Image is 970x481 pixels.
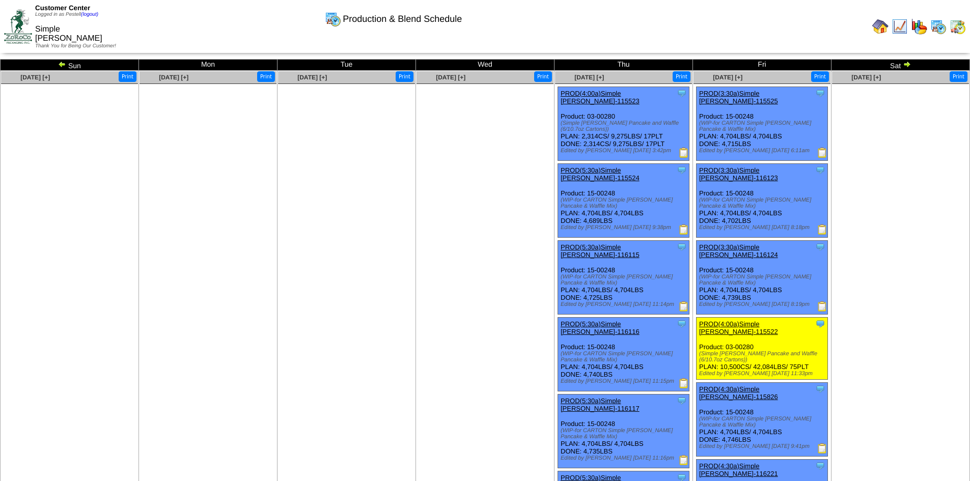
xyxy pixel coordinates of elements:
img: Production Report [679,148,689,158]
div: (WIP-for CARTON Simple [PERSON_NAME] Pancake & Waffle Mix) [561,274,689,286]
div: Edited by [PERSON_NAME] [DATE] 11:33pm [699,371,827,377]
td: Wed [416,60,555,71]
span: Production & Blend Schedule [343,14,462,24]
div: Product: 15-00248 PLAN: 4,704LBS / 4,704LBS DONE: 4,725LBS [558,241,689,315]
img: Production Report [679,378,689,388]
img: arrowright.gif [903,60,911,68]
a: [DATE] [+] [851,74,881,81]
div: Edited by [PERSON_NAME] [DATE] 6:11am [699,148,827,154]
div: (Simple [PERSON_NAME] Pancake and Waffle (6/10.7oz Cartons)) [699,351,827,363]
button: Print [257,71,275,82]
span: Logged in as Pestell [35,12,98,17]
div: Edited by [PERSON_NAME] [DATE] 9:41pm [699,443,827,449]
span: Simple [PERSON_NAME] [35,25,102,43]
img: calendarinout.gif [950,18,966,35]
div: (WIP-for CARTON Simple [PERSON_NAME] Pancake & Waffle Mix) [699,274,827,286]
div: (WIP-for CARTON Simple [PERSON_NAME] Pancake & Waffle Mix) [699,197,827,209]
a: PROD(4:30a)Simple [PERSON_NAME]-115826 [699,385,778,401]
div: Product: 15-00248 PLAN: 4,704LBS / 4,704LBS DONE: 4,702LBS [697,164,828,238]
img: calendarprod.gif [325,11,341,27]
a: PROD(5:30a)Simple [PERSON_NAME]-116117 [561,397,640,412]
div: Edited by [PERSON_NAME] [DATE] 3:42pm [561,148,689,154]
div: Edited by [PERSON_NAME] [DATE] 11:15pm [561,378,689,384]
a: [DATE] [+] [20,74,50,81]
img: arrowleft.gif [58,60,66,68]
button: Print [534,71,552,82]
td: Fri [693,60,832,71]
div: (WIP-for CARTON Simple [PERSON_NAME] Pancake & Waffle Mix) [699,416,827,428]
img: Production Report [817,443,827,454]
img: Production Report [679,455,689,465]
button: Print [811,71,829,82]
img: Tooltip [677,165,687,175]
a: PROD(3:30a)Simple [PERSON_NAME]-116123 [699,166,778,182]
img: Production Report [817,224,827,235]
span: Customer Center [35,4,90,12]
div: (WIP-for CARTON Simple [PERSON_NAME] Pancake & Waffle Mix) [561,197,689,209]
td: Sun [1,60,139,71]
button: Print [950,71,967,82]
img: line_graph.gif [892,18,908,35]
img: Tooltip [815,88,825,98]
img: Tooltip [677,319,687,329]
td: Sat [832,60,970,71]
img: Production Report [817,148,827,158]
div: Product: 15-00248 PLAN: 4,704LBS / 4,704LBS DONE: 4,735LBS [558,394,689,468]
a: [DATE] [+] [574,74,604,81]
td: Mon [139,60,278,71]
a: PROD(3:30a)Simple [PERSON_NAME]-115525 [699,90,778,105]
div: (WIP-for CARTON Simple [PERSON_NAME] Pancake & Waffle Mix) [561,351,689,363]
div: Product: 03-00280 PLAN: 2,314CS / 9,275LBS / 17PLT DONE: 2,314CS / 9,275LBS / 17PLT [558,87,689,161]
a: [DATE] [+] [297,74,327,81]
img: Tooltip [677,88,687,98]
img: graph.gif [911,18,927,35]
div: Product: 15-00248 PLAN: 4,704LBS / 4,704LBS DONE: 4,746LBS [697,383,828,457]
td: Tue [278,60,416,71]
a: PROD(3:30a)Simple [PERSON_NAME]-116124 [699,243,778,259]
a: PROD(4:00a)Simple [PERSON_NAME]-115523 [561,90,640,105]
a: (logout) [81,12,98,17]
div: Product: 15-00248 PLAN: 4,704LBS / 4,704LBS DONE: 4,740LBS [558,318,689,391]
img: Tooltip [677,242,687,252]
button: Print [119,71,136,82]
div: Edited by [PERSON_NAME] [DATE] 11:14pm [561,301,689,307]
a: [DATE] [+] [436,74,465,81]
div: Edited by [PERSON_NAME] [DATE] 8:19pm [699,301,827,307]
img: Tooltip [815,242,825,252]
img: Production Report [679,224,689,235]
img: Tooltip [815,384,825,394]
div: Edited by [PERSON_NAME] [DATE] 8:18pm [699,224,827,231]
img: calendarprod.gif [930,18,947,35]
div: Product: 15-00248 PLAN: 4,704LBS / 4,704LBS DONE: 4,715LBS [697,87,828,161]
img: Tooltip [815,165,825,175]
img: Tooltip [677,395,687,406]
div: (Simple [PERSON_NAME] Pancake and Waffle (6/10.7oz Cartons)) [561,120,689,132]
td: Thu [555,60,693,71]
a: PROD(5:30a)Simple [PERSON_NAME]-116116 [561,320,640,335]
span: Thank You for Being Our Customer! [35,43,116,49]
div: Product: 15-00248 PLAN: 4,704LBS / 4,704LBS DONE: 4,739LBS [697,241,828,315]
img: home.gif [872,18,889,35]
div: (WIP-for CARTON Simple [PERSON_NAME] Pancake & Waffle Mix) [699,120,827,132]
img: Production Report [679,301,689,312]
a: PROD(4:00a)Simple [PERSON_NAME]-115522 [699,320,778,335]
button: Print [396,71,413,82]
div: Edited by [PERSON_NAME] [DATE] 11:16pm [561,455,689,461]
a: PROD(4:30a)Simple [PERSON_NAME]-116221 [699,462,778,477]
img: Production Report [817,301,827,312]
div: Edited by [PERSON_NAME] [DATE] 9:38pm [561,224,689,231]
div: Product: 15-00248 PLAN: 4,704LBS / 4,704LBS DONE: 4,689LBS [558,164,689,238]
div: (WIP-for CARTON Simple [PERSON_NAME] Pancake & Waffle Mix) [561,428,689,440]
a: [DATE] [+] [159,74,188,81]
img: ZoRoCo_Logo(Green%26Foil)%20jpg.webp [4,9,32,43]
img: Tooltip [815,461,825,471]
div: Product: 03-00280 PLAN: 10,500CS / 42,084LBS / 75PLT [697,318,828,380]
a: PROD(5:30a)Simple [PERSON_NAME]-116115 [561,243,640,259]
a: [DATE] [+] [713,74,742,81]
